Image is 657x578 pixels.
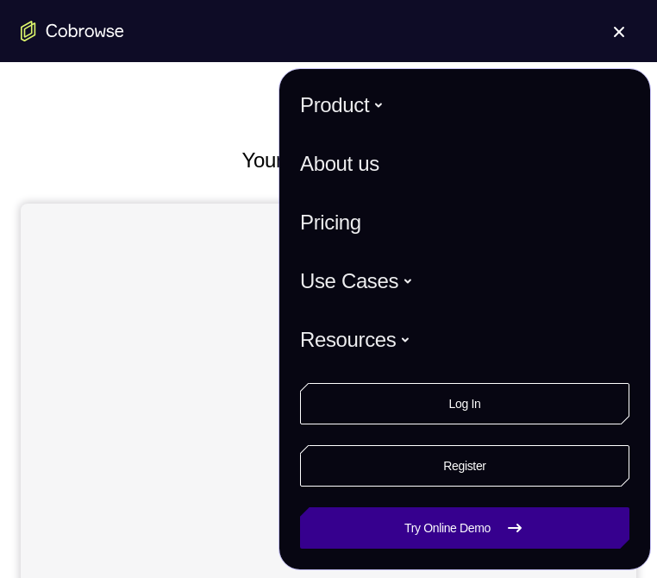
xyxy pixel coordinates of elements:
[300,83,384,128] button: Product
[300,200,629,245] a: Pricing
[300,317,410,362] button: Resources
[300,141,629,186] a: About us
[300,383,629,424] a: Log In
[21,21,124,41] a: Go to the home page
[300,507,629,549] a: Try Online Demo
[300,445,629,487] a: Register
[21,145,636,176] h2: Your Support Agent
[300,259,413,304] button: Use Cases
